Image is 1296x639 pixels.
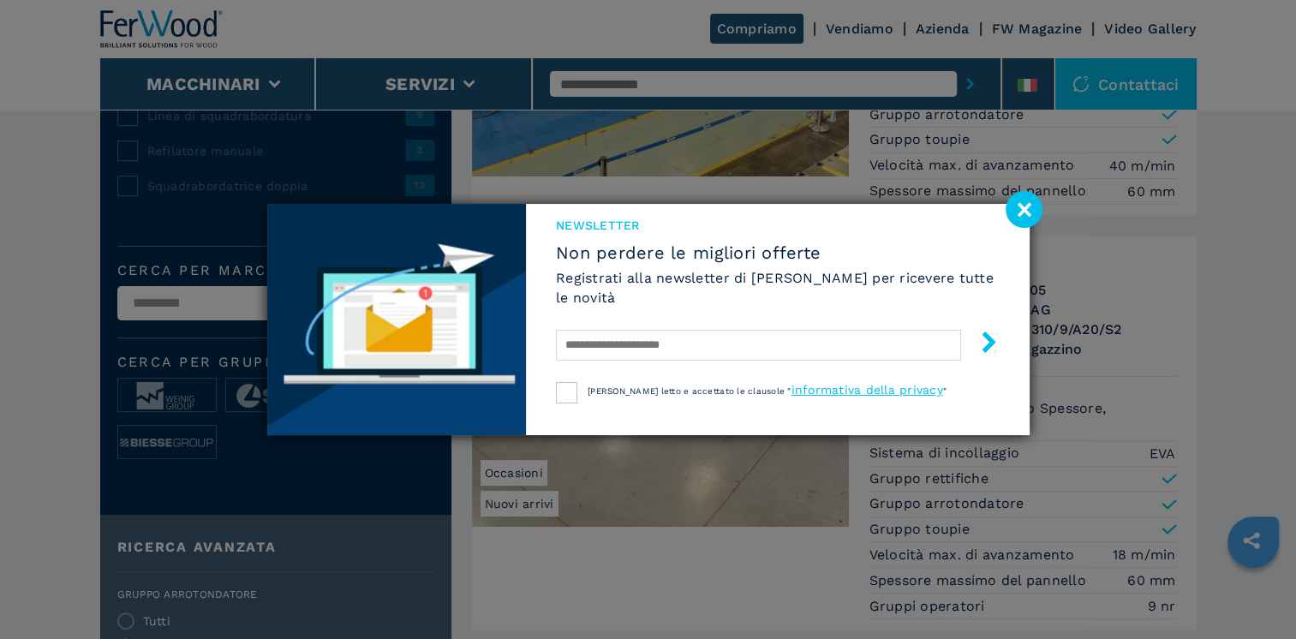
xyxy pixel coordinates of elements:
[556,268,999,308] h6: Registrati alla newsletter di [PERSON_NAME] per ricevere tutte le novità
[943,386,947,396] span: "
[267,204,527,435] img: Newsletter image
[556,217,999,234] span: NEWSLETTER
[556,242,999,263] span: Non perdere le migliori offerte
[791,383,942,397] a: informativa della privacy
[588,386,791,396] span: [PERSON_NAME] letto e accettato le clausole "
[961,325,1000,365] button: submit-button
